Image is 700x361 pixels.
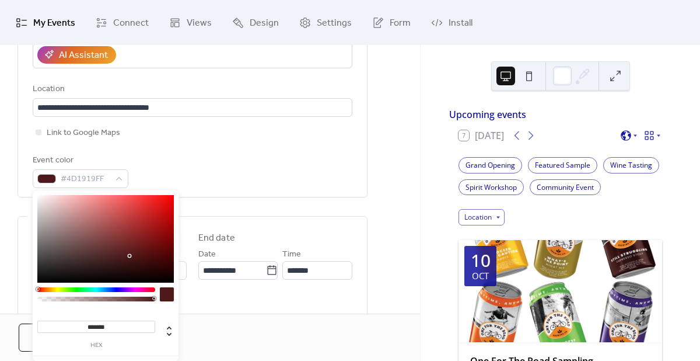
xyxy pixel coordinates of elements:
[471,252,491,269] div: 10
[198,231,235,245] div: End date
[472,272,489,280] div: Oct
[363,5,419,40] a: Form
[33,14,75,32] span: My Events
[160,5,220,40] a: Views
[37,46,116,64] button: AI Assistant
[282,248,301,262] span: Time
[449,14,473,32] span: Install
[198,248,216,262] span: Date
[290,5,360,40] a: Settings
[33,154,126,168] div: Event color
[7,5,84,40] a: My Events
[390,14,411,32] span: Form
[449,107,671,122] div: Upcoming events
[59,48,108,63] div: AI Assistant
[459,179,524,196] div: Spirit Workshop
[187,14,212,32] span: Views
[61,172,110,186] span: #4D1919FF
[113,14,149,32] span: Connect
[317,14,352,32] span: Settings
[33,82,350,96] div: Location
[422,5,481,40] a: Install
[530,179,601,196] div: Community Event
[250,14,279,32] span: Design
[19,324,95,352] button: Cancel
[459,157,522,173] div: Grand Opening
[528,157,597,173] div: Featured Sample
[87,5,157,40] a: Connect
[223,5,288,40] a: Design
[37,342,155,349] label: hex
[603,157,659,173] div: Wine Tasting
[47,126,120,140] span: Link to Google Maps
